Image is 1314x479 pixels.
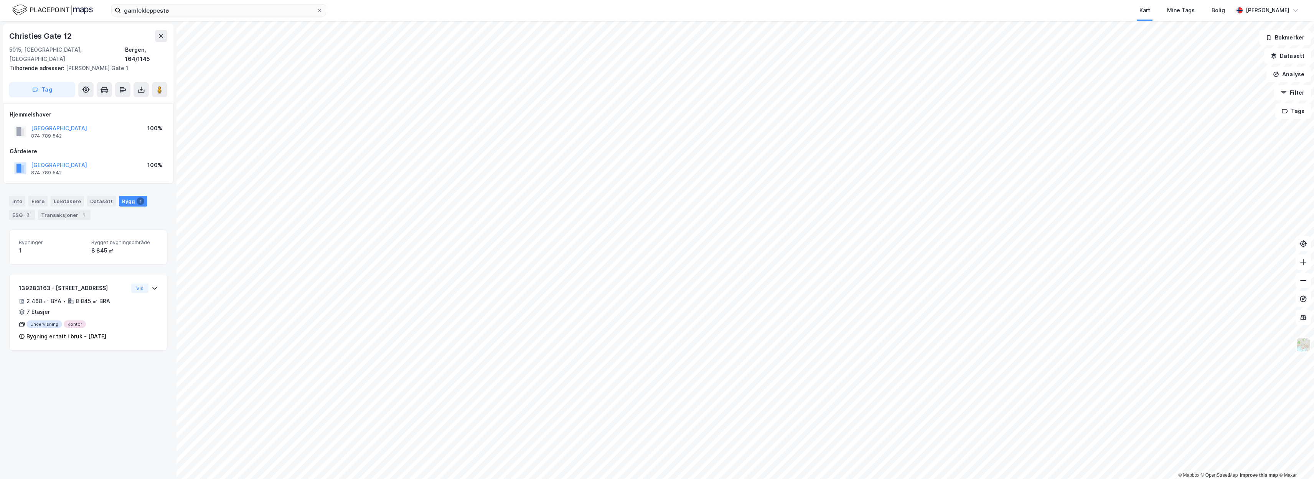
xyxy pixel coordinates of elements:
[1296,338,1311,352] img: Z
[31,133,62,139] div: 874 789 542
[9,45,125,64] div: 5015, [GEOGRAPHIC_DATA], [GEOGRAPHIC_DATA]
[137,197,144,205] div: 1
[9,82,75,97] button: Tag
[26,297,61,306] div: 2 468 ㎡ BYA
[10,110,167,119] div: Hjemmelshaver
[1139,6,1150,15] div: Kart
[19,239,85,246] span: Bygninger
[91,239,158,246] span: Bygget bygningsområde
[1276,442,1314,479] iframe: Chat Widget
[1276,442,1314,479] div: Kontrollprogram for chat
[76,297,110,306] div: 8 845 ㎡ BRA
[1275,103,1311,119] button: Tags
[1246,6,1289,15] div: [PERSON_NAME]
[1264,48,1311,64] button: Datasett
[91,246,158,255] div: 8 845 ㎡
[9,210,35,220] div: ESG
[26,332,106,341] div: Bygning er tatt i bruk - [DATE]
[121,5,317,16] input: Søk på adresse, matrikkel, gårdeiere, leietakere eller personer
[125,45,167,64] div: Bergen, 164/1145
[19,284,128,293] div: 139283163 - [STREET_ADDRESS]
[19,246,85,255] div: 1
[1259,30,1311,45] button: Bokmerker
[1201,472,1238,478] a: OpenStreetMap
[9,65,66,71] span: Tilhørende adresser:
[10,147,167,156] div: Gårdeiere
[119,196,147,207] div: Bygg
[9,30,73,42] div: Christies Gate 12
[24,211,32,219] div: 3
[12,3,93,17] img: logo.f888ab2527a4732fd821a326f86c7f29.svg
[147,124,162,133] div: 100%
[147,161,162,170] div: 100%
[1178,472,1199,478] a: Mapbox
[1266,67,1311,82] button: Analyse
[51,196,84,207] div: Leietakere
[9,196,25,207] div: Info
[1167,6,1195,15] div: Mine Tags
[31,170,62,176] div: 874 789 542
[38,210,91,220] div: Transaksjoner
[63,298,66,304] div: •
[28,196,48,207] div: Eiere
[1240,472,1278,478] a: Improve this map
[1274,85,1311,100] button: Filter
[131,284,148,293] button: Vis
[9,64,161,73] div: [PERSON_NAME] Gate 1
[1212,6,1225,15] div: Bolig
[87,196,116,207] div: Datasett
[26,307,50,317] div: 7 Etasjer
[80,211,87,219] div: 1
